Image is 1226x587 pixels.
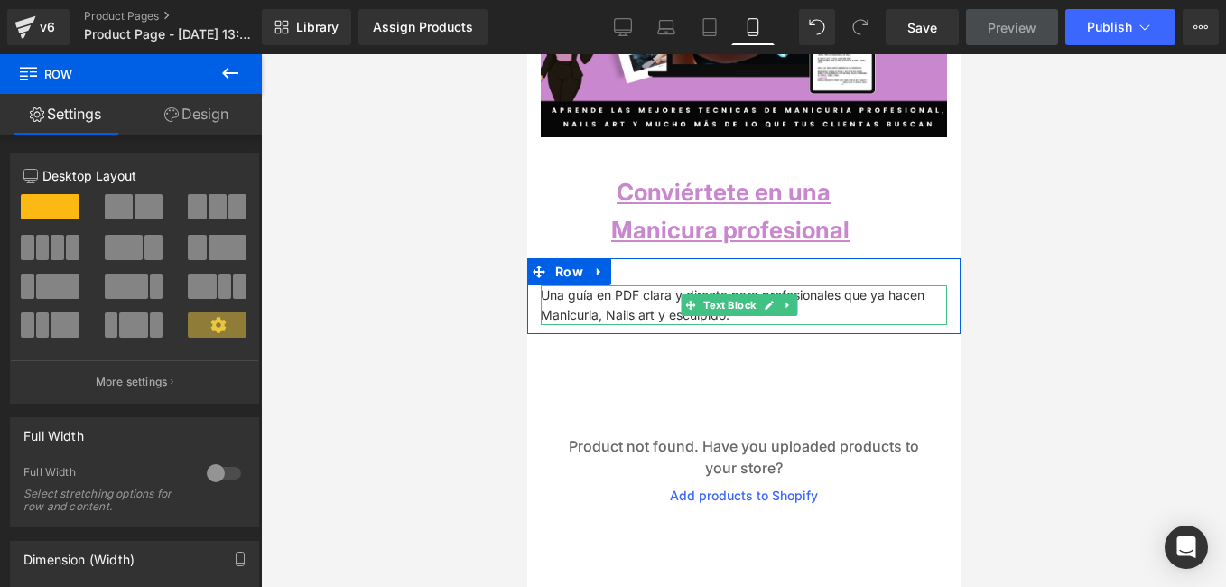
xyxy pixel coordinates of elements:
div: Open Intercom Messenger [1165,526,1208,569]
span: Save [907,18,937,37]
div: Full Width [23,465,189,484]
button: More settings [11,360,258,403]
p: More settings [96,374,168,390]
button: More [1183,9,1219,45]
p: Desktop Layout [23,166,246,185]
a: Tablet [688,9,731,45]
span: Publish [1087,20,1132,34]
div: Full Width [23,418,84,443]
a: Design [131,94,262,135]
a: Expand / Collapse [252,240,271,262]
a: Add products to Shopify [143,432,291,451]
button: Publish [1065,9,1175,45]
strong: Manicura profesional [84,162,322,190]
span: Preview [988,18,1036,37]
a: Desktop [601,9,645,45]
a: Preview [966,9,1058,45]
div: Dimension (Width) [23,542,135,567]
span: Row [23,204,60,231]
button: Redo [842,9,878,45]
div: v6 [36,15,59,39]
div: Select stretching options for row and content. [23,488,186,513]
a: Mobile [731,9,775,45]
span: Library [296,19,339,35]
a: New Library [262,9,351,45]
span: Text Block [172,240,232,262]
p: Product not found. Have you uploaded products to your store? [9,381,424,424]
div: Assign Products [373,20,473,34]
button: Undo [799,9,835,45]
span: Product Page - [DATE] 13:52:38 [84,27,257,42]
a: Product Pages [84,9,292,23]
a: Laptop [645,9,688,45]
span: C onviértete en una [89,124,303,152]
a: Expand / Collapse [60,204,84,231]
span: Row [18,54,199,94]
a: v6 [7,9,70,45]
